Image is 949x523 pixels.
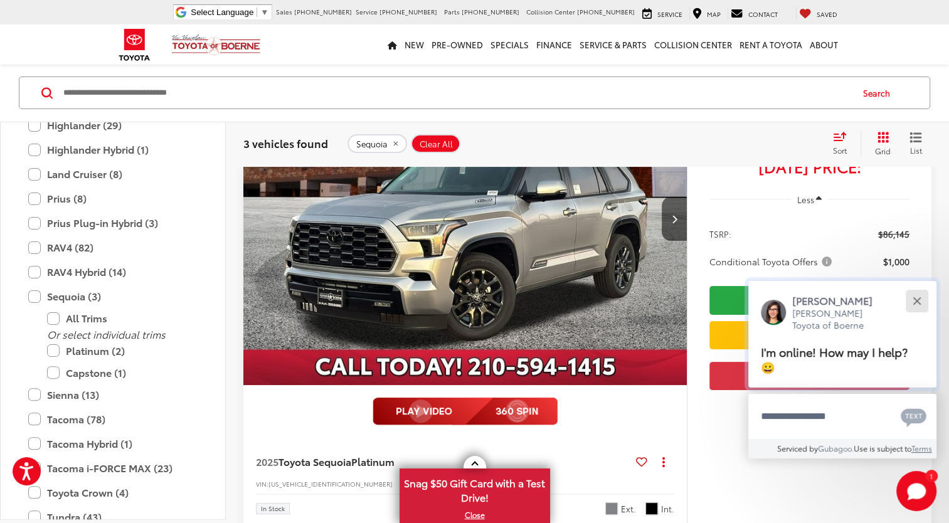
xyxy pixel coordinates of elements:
a: Home [384,24,401,65]
span: Platinum [351,454,395,468]
label: Sequoia (3) [28,285,198,307]
label: Platinum (2) [47,340,198,362]
span: Snag $50 Gift Card with a Test Drive! [401,470,549,508]
a: Rent a Toyota [736,24,806,65]
p: [PERSON_NAME] [792,293,885,307]
span: [PHONE_NUMBER] [462,7,519,16]
img: Toyota [111,24,158,65]
a: 2025Toyota SequoiaPlatinum [256,455,631,468]
span: In Stock [261,505,285,512]
span: Clear All [420,139,453,149]
input: Search by Make, Model, or Keyword [62,78,851,108]
button: Clear All [411,135,460,154]
span: Service [356,7,378,16]
span: Black Leather-Trimmed [645,502,658,515]
span: Use is subject to [854,443,911,453]
span: 2025 [256,454,278,468]
span: TSRP: [709,228,731,240]
span: Select Language [191,8,253,17]
span: [DATE] Price: [709,160,909,172]
span: $1,000 [883,255,909,268]
span: Grid [875,146,891,157]
a: Service & Parts: Opens in a new tab [576,24,650,65]
a: Terms [911,443,932,453]
label: Land Cruiser (8) [28,163,198,185]
label: Capstone (1) [47,362,198,384]
a: Gubagoo. [818,443,854,453]
label: Prius (8) [28,188,198,209]
button: Less [791,188,829,211]
span: Contact [748,9,778,19]
svg: Text [901,407,926,427]
label: Prius Plug-in Hybrid (3) [28,212,198,234]
button: List View [900,132,931,157]
label: Highlander (29) [28,114,198,136]
label: Tacoma (78) [28,408,198,430]
p: [PERSON_NAME] Toyota of Boerne [792,307,885,332]
button: Grid View [861,132,900,157]
span: 3 vehicles found [243,136,328,151]
button: Close [903,287,930,314]
span: [PHONE_NUMBER] [577,7,635,16]
span: ▼ [260,8,268,17]
a: Contact [728,7,781,19]
button: remove Sequoia [347,135,407,154]
span: Sequoia [356,139,388,149]
span: List [909,145,922,156]
a: 2025 Toyota Sequoia Platinum2025 Toyota Sequoia Platinum2025 Toyota Sequoia Platinum2025 Toyota S... [243,52,688,385]
span: I'm online! How may I help? 😀 [761,343,908,375]
label: RAV4 (82) [28,236,198,258]
span: Conditional Toyota Offers [709,255,834,268]
button: Conditional Toyota Offers [709,255,836,268]
span: [PHONE_NUMBER] [294,7,352,16]
button: Next image [662,197,687,241]
label: Highlander Hybrid (1) [28,139,198,161]
img: Vic Vaughan Toyota of Boerne [171,34,261,56]
textarea: Type your message [748,394,936,439]
button: Actions [652,450,674,472]
img: full motion video [373,398,558,425]
label: Sienna (13) [28,384,198,406]
span: Saved [817,9,837,19]
a: Check Availability [709,286,909,314]
span: Service [657,9,682,19]
span: Ext. [621,503,636,515]
button: Toggle Chat Window [896,471,936,511]
span: 1 [930,473,933,478]
a: My Saved Vehicles [796,7,840,19]
span: dropdown dots [662,457,664,467]
a: Select Language​ [191,8,268,17]
span: VIN: [256,479,268,489]
span: $86,145 [878,228,909,240]
span: Toyota Sequoia [278,454,351,468]
label: Tacoma i-FORCE MAX (23) [28,457,198,479]
div: Close[PERSON_NAME][PERSON_NAME] Toyota of BoerneI'm online! How may I help? 😀Type your messageCha... [748,281,936,458]
label: Toyota Crown (4) [28,482,198,504]
span: Celestial Silver Metallic [605,502,618,515]
span: Sort [833,145,847,156]
button: Select sort value [827,132,861,157]
a: Map [689,7,724,19]
a: Collision Center [650,24,736,65]
div: 2025 Toyota Sequoia Platinum 0 [243,52,688,385]
button: Chat with SMS [897,402,930,430]
span: Sales [276,7,292,16]
a: Pre-Owned [428,24,487,65]
span: [US_VEHICLE_IDENTIFICATION_NUMBER] [268,479,393,489]
button: Search [851,78,908,109]
a: New [401,24,428,65]
span: Serviced by [777,443,818,453]
img: 2025 Toyota Sequoia Platinum [243,52,688,386]
label: All Trims [47,307,198,329]
a: Value Your Trade [709,321,909,349]
button: Get Price Now [709,362,909,390]
a: About [806,24,842,65]
span: Int. [661,503,674,515]
label: Tacoma Hybrid (1) [28,433,198,455]
span: [PHONE_NUMBER] [379,7,437,16]
a: Specials [487,24,533,65]
span: Collision Center [526,7,575,16]
span: Less [797,194,814,205]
